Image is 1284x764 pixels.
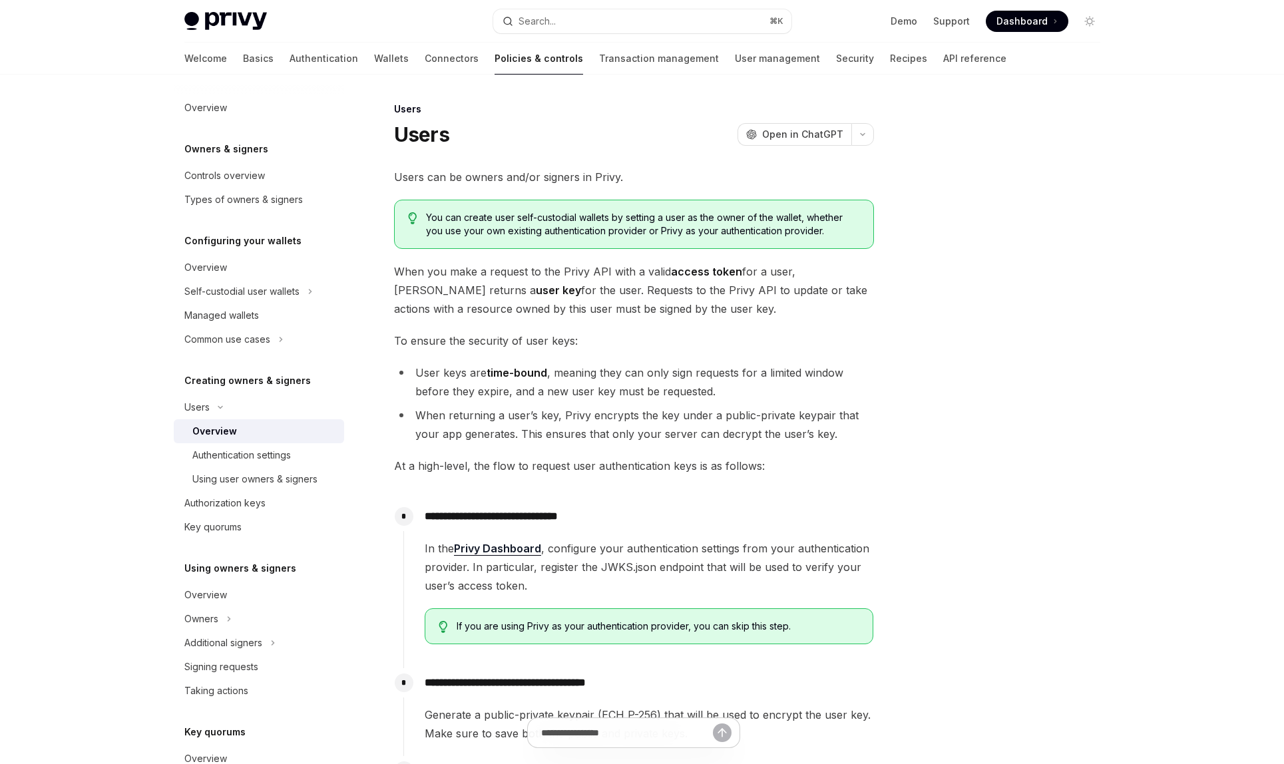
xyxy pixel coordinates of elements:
[192,447,291,463] div: Authentication settings
[184,399,210,415] div: Users
[174,303,344,327] a: Managed wallets
[394,262,874,318] span: When you make a request to the Privy API with a valid for a user, [PERSON_NAME] returns a for the...
[836,43,874,75] a: Security
[184,12,267,31] img: light logo
[713,723,732,742] button: Send message
[184,284,300,299] div: Self-custodial user wallets
[192,423,237,439] div: Overview
[184,260,227,276] div: Overview
[426,211,859,238] span: You can create user self-custodial wallets by setting a user as the owner of the wallet, whether ...
[184,495,266,511] div: Authorization keys
[243,43,274,75] a: Basics
[425,43,479,75] a: Connectors
[174,583,344,607] a: Overview
[374,43,409,75] a: Wallets
[891,15,917,28] a: Demo
[487,366,547,379] strong: time-bound
[425,539,873,595] span: In the , configure your authentication settings from your authentication provider. In particular,...
[184,373,311,389] h5: Creating owners & signers
[184,233,302,249] h5: Configuring your wallets
[996,15,1048,28] span: Dashboard
[184,100,227,116] div: Overview
[184,724,246,740] h5: Key quorums
[174,419,344,443] a: Overview
[184,331,270,347] div: Common use cases
[174,164,344,188] a: Controls overview
[184,192,303,208] div: Types of owners & signers
[394,331,874,350] span: To ensure the security of user keys:
[184,43,227,75] a: Welcome
[394,102,874,116] div: Users
[394,457,874,475] span: At a high-level, the flow to request user authentication keys is as follows:
[762,128,843,141] span: Open in ChatGPT
[599,43,719,75] a: Transaction management
[454,542,541,556] a: Privy Dashboard
[394,122,449,146] h1: Users
[290,43,358,75] a: Authentication
[394,406,874,443] li: When returning a user’s key, Privy encrypts the key under a public-private keypair that your app ...
[174,679,344,703] a: Taking actions
[184,141,268,157] h5: Owners & signers
[408,212,417,224] svg: Tip
[1079,11,1100,32] button: Toggle dark mode
[184,635,262,651] div: Additional signers
[174,188,344,212] a: Types of owners & signers
[184,683,248,699] div: Taking actions
[174,443,344,467] a: Authentication settings
[890,43,927,75] a: Recipes
[425,705,873,743] span: Generate a public-private keypair (ECH P-256) that will be used to encrypt the user key. Make sur...
[184,307,259,323] div: Managed wallets
[174,96,344,120] a: Overview
[174,515,344,539] a: Key quorums
[184,519,242,535] div: Key quorums
[671,265,742,278] strong: access token
[184,611,218,627] div: Owners
[457,620,859,633] span: If you are using Privy as your authentication provider, you can skip this step.
[738,123,851,146] button: Open in ChatGPT
[519,13,556,29] div: Search...
[495,43,583,75] a: Policies & controls
[174,655,344,679] a: Signing requests
[439,621,448,633] svg: Tip
[174,491,344,515] a: Authorization keys
[394,168,874,186] span: Users can be owners and/or signers in Privy.
[184,560,296,576] h5: Using owners & signers
[192,471,318,487] div: Using user owners & signers
[536,284,581,297] strong: user key
[943,43,1006,75] a: API reference
[174,467,344,491] a: Using user owners & signers
[933,15,970,28] a: Support
[769,16,783,27] span: ⌘ K
[174,256,344,280] a: Overview
[184,587,227,603] div: Overview
[493,9,791,33] button: Search...⌘K
[986,11,1068,32] a: Dashboard
[735,43,820,75] a: User management
[184,659,258,675] div: Signing requests
[184,168,265,184] div: Controls overview
[394,363,874,401] li: User keys are , meaning they can only sign requests for a limited window before they expire, and ...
